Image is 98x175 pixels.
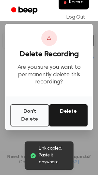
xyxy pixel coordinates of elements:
[41,30,57,46] div: ⚠
[10,64,88,86] p: Are you sure you want to permanently delete this recording?
[10,50,88,59] h3: Delete Recording
[10,104,49,126] button: Don't Delete
[39,145,68,166] span: Link copied. Paste it anywhere.
[49,104,88,126] button: Delete
[60,9,91,25] a: Log Out
[7,4,43,17] a: Beep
